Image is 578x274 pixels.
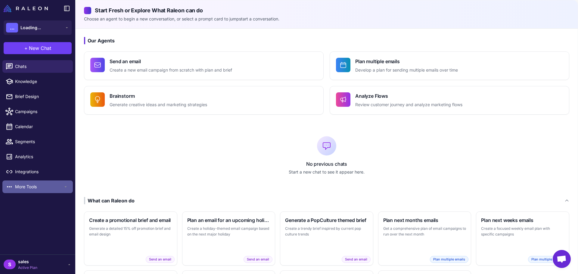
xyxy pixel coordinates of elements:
p: Create a focused weekly email plan with specific campaigns [481,226,564,237]
p: Generate a detailed 15% off promotion brief and email design [89,226,172,237]
button: Plan next weeks emailsCreate a focused weekly email plan with specific campaignsPlan multiple emails [476,211,569,266]
h3: Plan next months emails [383,217,466,224]
button: Analyze FlowsReview customer journey and analyze marketing flows [330,86,569,115]
p: Develop a plan for sending multiple emails over time [355,67,458,74]
div: S [4,260,16,269]
h3: Our Agents [84,37,569,44]
span: Calendar [15,123,68,130]
span: sales [18,258,37,265]
a: Chats [2,60,73,73]
p: Create a trendy brief inspired by current pop culture trends [285,226,368,237]
button: Create a promotional brief and emailGenerate a detailed 15% off promotion brief and email designS... [84,211,177,266]
h3: Plan next weeks emails [481,217,564,224]
a: Raleon Logo [4,5,50,12]
p: Create a new email campaign from scratch with plan and brief [110,67,232,74]
button: +New Chat [4,42,72,54]
p: Create a holiday-themed email campaign based on the next major holiday [187,226,270,237]
p: No previous chats [84,160,569,168]
div: Open chat [553,250,571,268]
span: Send an email [244,256,272,263]
div: What can Raleon do [84,197,135,204]
a: Segments [2,135,73,148]
h4: Send an email [110,58,232,65]
div: ... [6,23,18,32]
p: Get a comprehensive plan of email campaigns to run over the next month [383,226,466,237]
span: Loading... [20,24,41,31]
a: Calendar [2,120,73,133]
p: Choose an agent to begin a new conversation, or select a prompt card to jumpstart a conversation. [84,16,569,22]
span: Send an email [342,256,371,263]
h4: Brainstorm [110,92,207,100]
button: ...Loading... [4,20,72,35]
img: Raleon Logo [4,5,48,12]
h3: Generate a PopCulture themed brief [285,217,368,224]
button: Generate a PopCulture themed briefCreate a trendy brief inspired by current pop culture trendsSen... [280,211,373,266]
span: Chats [15,63,68,70]
h4: Plan multiple emails [355,58,458,65]
span: + [24,45,28,52]
a: Knowledge [2,75,73,88]
button: Plan next months emailsGet a comprehensive plan of email campaigns to run over the next monthPlan... [378,211,471,266]
button: Send an emailCreate a new email campaign from scratch with plan and brief [84,51,324,80]
span: Plan multiple emails [430,256,468,263]
span: Knowledge [15,78,68,85]
h3: Create a promotional brief and email [89,217,172,224]
span: Plan multiple emails [528,256,567,263]
p: Generate creative ideas and marketing strategies [110,101,207,108]
a: Brief Design [2,90,73,103]
a: Integrations [2,165,73,178]
a: Analytics [2,150,73,163]
span: Campaigns [15,108,68,115]
h4: Analyze Flows [355,92,462,100]
button: Plan an email for an upcoming holidayCreate a holiday-themed email campaign based on the next maj... [182,211,275,266]
p: Start a new chat to see it appear here. [84,169,569,175]
span: New Chat [29,45,51,52]
span: Brief Design [15,93,68,100]
span: Segments [15,138,68,145]
span: Send an email [146,256,175,263]
button: BrainstormGenerate creative ideas and marketing strategies [84,86,324,115]
button: Plan multiple emailsDevelop a plan for sending multiple emails over time [330,51,569,80]
h2: Start Fresh or Explore What Raleon can do [84,6,569,14]
h3: Plan an email for an upcoming holiday [187,217,270,224]
span: Analytics [15,153,68,160]
span: More Tools [15,183,63,190]
a: Campaigns [2,105,73,118]
p: Review customer journey and analyze marketing flows [355,101,462,108]
span: Active Plan [18,265,37,270]
span: Integrations [15,168,68,175]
